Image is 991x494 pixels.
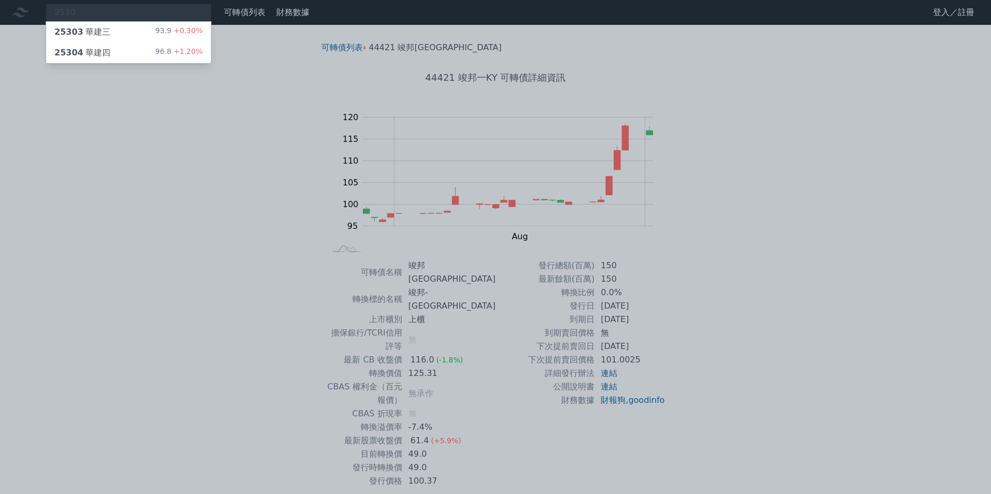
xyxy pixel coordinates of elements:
div: 華建三 [54,26,110,38]
div: 93.9 [155,26,203,38]
a: 25304華建四 96.8+1.20% [46,42,211,63]
div: 96.8 [155,47,203,59]
div: 華建四 [54,47,110,59]
a: 25303華建三 93.9+0.30% [46,22,211,42]
span: 25304 [54,48,83,57]
span: 25303 [54,27,83,37]
span: +0.30% [172,26,203,35]
span: +1.20% [172,47,203,55]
